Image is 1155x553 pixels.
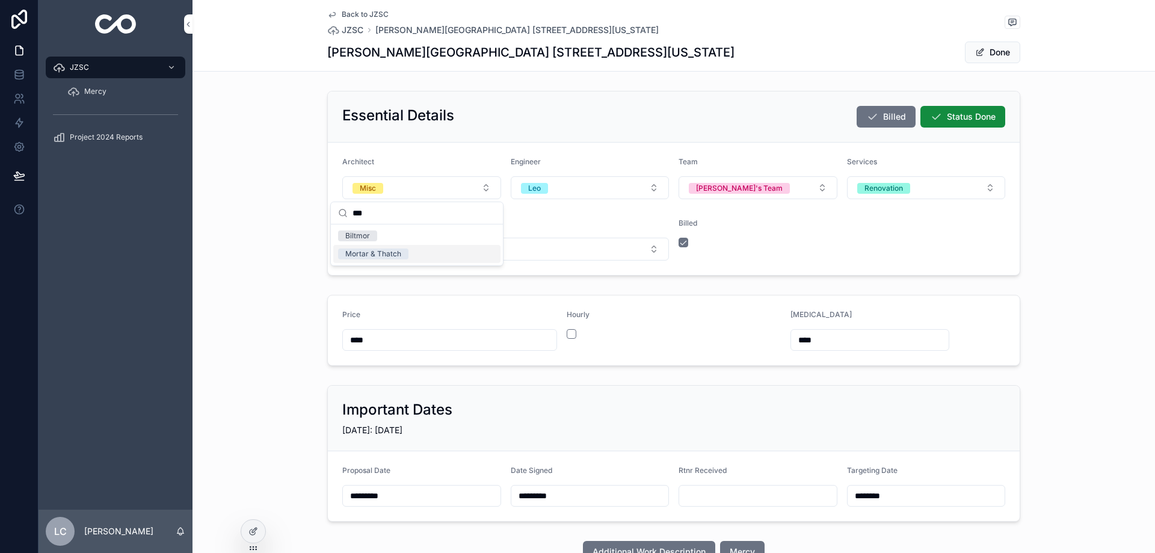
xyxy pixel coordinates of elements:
h2: Essential Details [342,106,454,125]
span: Date Signed [511,466,552,475]
button: Status Done [920,106,1005,128]
button: Billed [857,106,916,128]
button: Select Button [342,238,669,261]
span: Price [342,310,360,319]
div: Mortar & Thatch [345,249,401,259]
span: Back to JZSC [342,10,389,19]
span: Engineer [511,157,541,166]
img: App logo [95,14,137,34]
span: Team [679,157,698,166]
a: Back to JZSC [327,10,389,19]
span: Billed [883,111,906,123]
button: Select Button [342,176,501,199]
h2: Important Dates [342,400,452,419]
span: LC [54,524,67,539]
button: Done [965,42,1020,63]
span: Project 2024 Reports [70,132,143,142]
button: Select Button [847,176,1006,199]
span: Architect [342,157,374,166]
span: Mercy [84,87,106,96]
span: [DATE]: [DATE] [342,425,402,435]
div: Suggestions [331,224,503,265]
span: Rtnr Received [679,466,727,475]
span: JZSC [70,63,89,72]
span: Status Done [947,111,996,123]
span: Proposal Date [342,466,390,475]
div: Biltmor [345,230,370,241]
a: [PERSON_NAME][GEOGRAPHIC_DATA] [STREET_ADDRESS][US_STATE] [375,24,659,36]
span: [MEDICAL_DATA] [790,310,852,319]
a: JZSC [46,57,185,78]
div: Leo [528,183,541,194]
span: Services [847,157,877,166]
span: Targeting Date [847,466,898,475]
span: Hourly [567,310,590,319]
p: [PERSON_NAME] [84,525,153,537]
a: Mercy [60,81,185,102]
h1: [PERSON_NAME][GEOGRAPHIC_DATA] [STREET_ADDRESS][US_STATE] [327,44,735,61]
span: JZSC [342,24,363,36]
span: Billed [679,218,697,227]
div: Renovation [864,183,903,194]
a: JZSC [327,24,363,36]
button: Select Button [679,176,837,199]
div: Misc [360,183,376,194]
div: [PERSON_NAME]'s Team [696,183,783,194]
div: scrollable content [38,48,192,164]
a: Project 2024 Reports [46,126,185,148]
button: Select Button [511,176,670,199]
